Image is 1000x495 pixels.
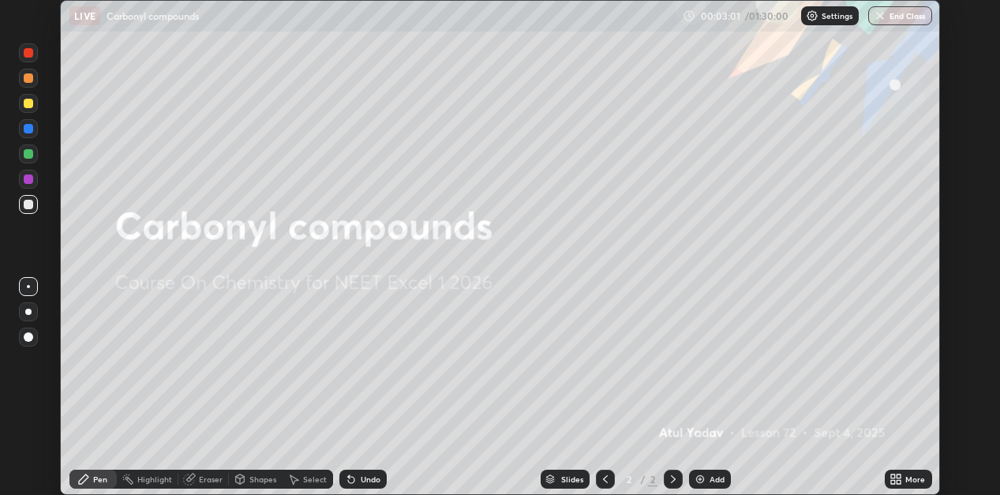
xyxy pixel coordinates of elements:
div: Pen [93,475,107,483]
div: Select [303,475,327,483]
div: / [640,474,645,484]
div: Add [710,475,725,483]
div: Eraser [199,475,223,483]
div: Slides [561,475,583,483]
p: LIVE [74,9,96,22]
img: class-settings-icons [806,9,818,22]
img: add-slide-button [694,473,706,486]
div: Highlight [137,475,172,483]
div: Undo [361,475,380,483]
div: 2 [621,474,637,484]
img: end-class-cross [874,9,886,22]
div: More [905,475,925,483]
div: Shapes [249,475,276,483]
div: 2 [648,472,657,486]
p: Settings [822,12,852,20]
button: End Class [868,6,932,25]
p: Carbonyl compounds [107,9,199,22]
